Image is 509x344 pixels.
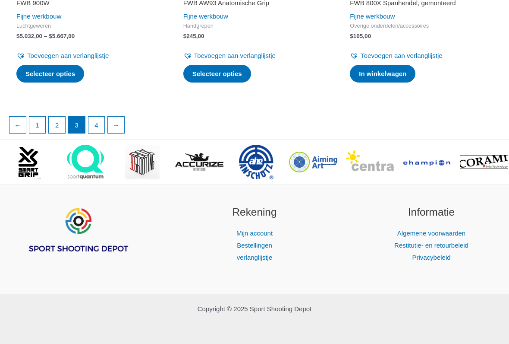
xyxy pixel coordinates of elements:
[183,13,228,20] a: Fijne werkbouw
[69,117,85,133] span: Pagina 3
[350,33,353,39] font: $
[192,70,242,77] font: Selecteer opties
[52,33,75,39] font: 5.667,00
[394,242,468,249] a: Restitutie- en retourbeleid
[354,227,509,264] nav: Informatie
[75,121,79,129] font: 3
[113,121,119,129] font: →
[353,33,371,39] font: 105,00
[49,33,52,39] font: $
[183,33,187,39] font: $
[183,50,276,62] a: Toevoegen aan verlanglijstje
[177,204,332,264] aside: Voettekstwidget 2
[44,33,47,39] font: –
[35,121,39,129] font: 1
[177,227,332,264] nav: Rekening
[359,70,406,77] font: In winkelwagen
[233,206,277,218] font: Rekening
[25,70,75,77] font: Selecteer opties
[88,117,105,133] a: Pagina 4
[350,13,395,20] a: Fijne werkbouw
[412,254,450,261] a: Privacybeleid
[16,33,20,39] font: $
[198,305,312,312] font: Copyright © 2025 Sport Shooting Depot
[354,204,509,264] aside: Voettekstwidget 3
[186,33,204,39] font: 245,00
[237,242,272,249] a: Bestellingen
[49,117,65,133] a: Pagina 2
[350,22,429,29] font: Overige onderdelen/accessoires
[408,206,455,218] font: Informatie
[237,254,273,261] a: verlanglijstje
[350,65,415,83] a: In winkelwagen: “FWB 800X Spanhendel, gemonteerd”
[9,116,500,138] nav: Productpaginering
[20,33,43,39] font: 5.032,00
[16,13,61,20] a: Fijne werkbouw
[29,117,46,133] a: Pagina 1
[397,229,465,237] a: Algemene voorwaarden
[236,229,273,237] a: Mijn account
[9,117,26,133] a: ←
[194,52,276,59] font: Toevoegen aan verlanglijstje
[14,121,21,129] font: ←
[94,121,98,129] font: 4
[350,50,442,62] a: Toevoegen aan verlanglijstje
[183,22,214,29] font: Handgrepen
[16,65,84,83] a: Selecteer opties voor “FWB 900W”
[16,50,109,62] a: Toevoegen aan verlanglijstje
[183,65,251,83] a: Selecteer opties voor “FWB AW93 Anatomische Grip”
[361,52,442,59] font: Toevoegen aan verlanglijstje
[55,121,59,129] font: 2
[27,52,109,59] font: Toevoegen aan verlanglijstje
[108,117,124,133] a: →
[16,22,51,29] font: Luchtgeweren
